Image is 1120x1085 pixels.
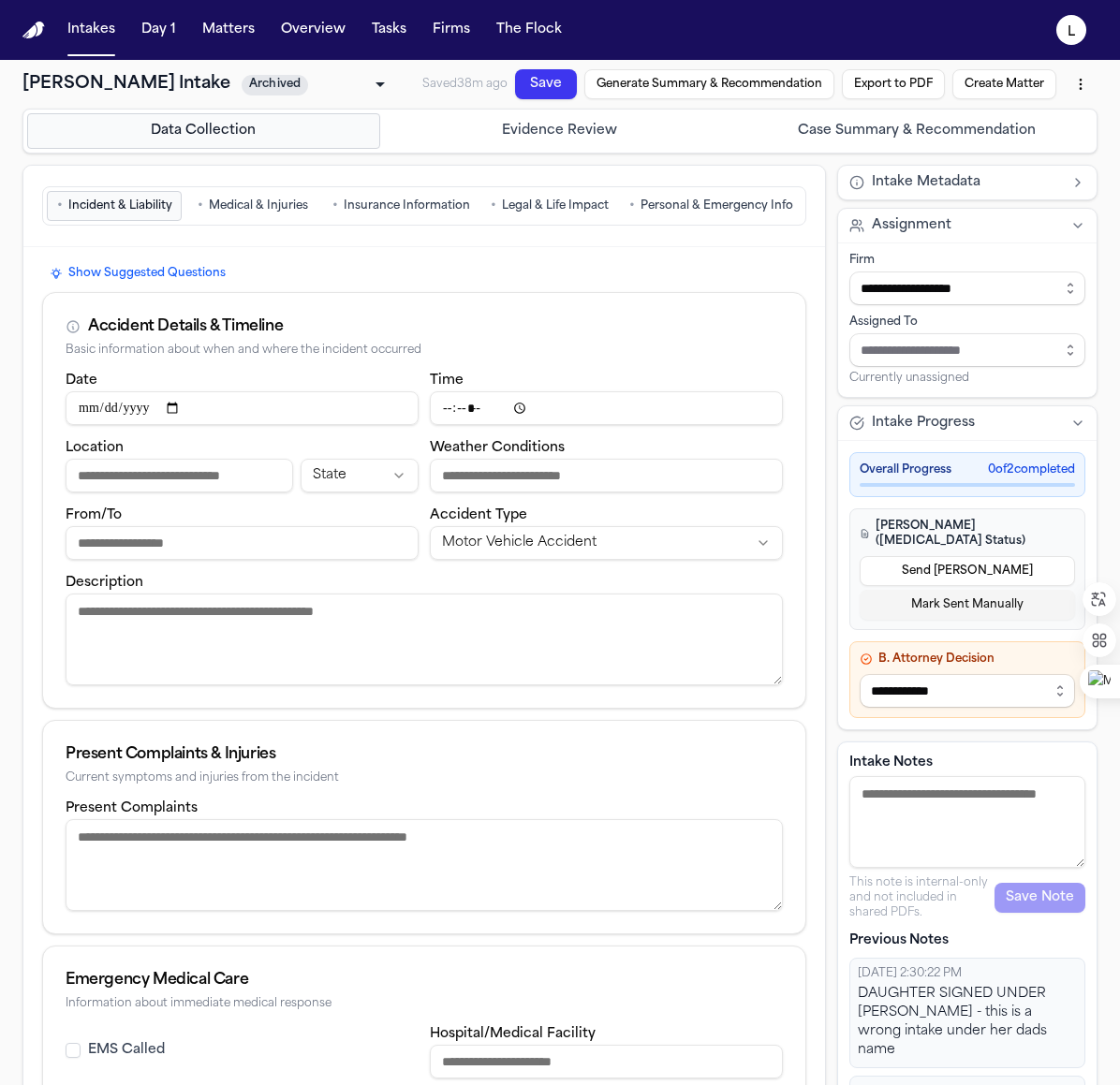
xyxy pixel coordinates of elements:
label: Time [430,374,464,388]
button: Generate Summary & Recommendation [584,69,834,99]
nav: Intake steps [27,113,1093,149]
button: Intake Metadata [838,166,1097,199]
label: Date [66,374,97,388]
span: Incident & Liability [68,198,172,213]
button: Go to Case Summary & Recommendation step [740,113,1093,149]
div: Basic information about when and where the incident occurred [66,344,783,358]
span: 0 of 2 completed [988,462,1075,477]
label: From/To [66,508,122,522]
input: From/To destination [66,526,419,560]
span: • [491,197,496,215]
label: Accident Type [430,508,527,522]
label: EMS Called [88,1041,165,1060]
span: • [332,197,338,215]
div: Emergency Medical Care [66,969,783,991]
button: Go to Legal & Life Impact [482,191,617,221]
button: Intake Progress [838,406,1097,440]
label: Intake Notes [849,754,1085,772]
button: Go to Incident & Liability [47,191,182,221]
button: Assignment [838,209,1097,242]
input: Select firm [849,271,1085,305]
div: Present Complaints & Injuries [66,743,783,766]
textarea: Present complaints [66,819,783,911]
button: Tasks [364,13,414,47]
p: This note is internal-only and not included in shared PDFs. [849,875,995,920]
button: Export to PDF [842,69,945,99]
textarea: Intake notes [849,776,1085,868]
label: Hospital/Medical Facility [430,1027,596,1041]
div: [DATE] 2:30:22 PM [858,966,1077,981]
button: Go to Evidence Review step [384,113,737,149]
text: L [1068,25,1075,38]
input: Incident time [430,391,783,425]
input: Weather conditions [430,459,783,492]
input: Incident date [66,391,419,425]
span: Intake Metadata [872,173,980,192]
button: More actions [1064,67,1098,101]
span: Intake Progress [872,414,975,433]
span: Saved 38m ago [422,79,508,90]
div: Assigned To [849,315,1085,330]
button: Intakes [60,13,123,47]
span: Assignment [872,216,951,235]
div: Current symptoms and injuries from the incident [66,771,783,785]
button: The Flock [489,13,569,47]
button: Go to Insurance Information [324,191,479,221]
button: Day 1 [134,13,184,47]
button: Create Matter [952,69,1056,99]
span: Archived [242,75,308,95]
button: Matters [195,13,262,47]
div: Information about immediate medical response [66,997,783,1011]
span: • [198,197,203,215]
button: Firms [425,13,478,47]
div: Firm [849,253,1085,268]
h4: [PERSON_NAME] ([MEDICAL_DATA] Status) [860,519,1075,549]
button: Save [515,69,577,99]
span: Medical & Injuries [209,198,308,213]
button: Overview [273,13,353,47]
label: Present Complaints [66,801,198,815]
button: Go to Data Collection step [27,113,380,149]
span: Legal & Life Impact [502,198,609,213]
p: Previous Notes [849,931,1085,950]
h1: [PERSON_NAME] Intake [22,71,230,97]
input: Hospital or medical facility [430,1045,783,1078]
label: Description [66,576,143,590]
span: • [57,197,63,215]
button: Go to Personal & Emergency Info [621,191,802,221]
div: Update intake status [242,71,391,97]
h4: B. Attorney Decision [860,652,1075,667]
span: • [629,197,635,215]
span: Insurance Information [344,198,470,213]
a: Home [22,22,45,39]
label: Weather Conditions [430,441,565,455]
input: Assign to staff member [849,333,1085,367]
label: Location [66,441,124,455]
div: DAUGHTER SIGNED UNDER [PERSON_NAME] - this is a wrong intake under her dads name [858,985,1077,1060]
button: Go to Medical & Injuries [185,191,320,221]
button: Send [PERSON_NAME] [860,556,1075,586]
span: Currently unassigned [849,371,969,386]
button: Incident state [301,459,419,492]
button: Mark Sent Manually [860,590,1075,620]
div: Accident Details & Timeline [88,315,283,338]
span: Overall Progress [860,462,951,477]
input: Incident location [66,459,293,492]
textarea: Incident description [66,594,783,685]
button: Show Suggested Questions [42,262,233,285]
img: Finch Logo [22,22,45,39]
span: Personal & Emergency Info [641,198,793,213]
